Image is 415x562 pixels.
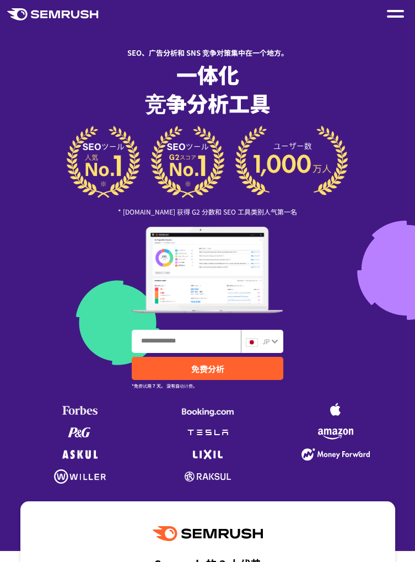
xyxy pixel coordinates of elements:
[20,206,395,217] div: * [DOMAIN_NAME] 获得 G2 分数和 SEO 工具类别人气第一名
[132,357,283,380] a: 免费分析
[262,336,270,346] span: JP
[20,39,395,58] div: SEO、广告分析和 SNS 竞争对策集中在一个地方。
[153,526,263,541] img: 塞姆拉什
[132,381,197,391] small: *免费试用 7 天。 没有自动计费。
[20,60,395,117] h1: 一体化 竞争分析工具
[132,330,240,352] input: 输入您的域名、关键字或网址
[191,363,224,374] span: 免费分析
